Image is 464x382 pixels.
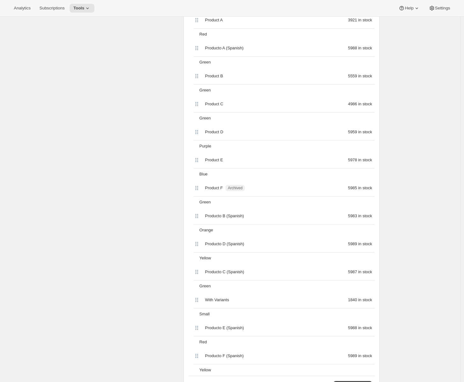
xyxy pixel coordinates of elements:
[197,280,375,292] div: Green
[291,45,375,51] div: 5988 in stock
[36,4,68,13] button: Subscriptions
[205,45,243,51] span: Producto A (Spanish)
[197,336,375,348] div: Red
[197,141,375,152] div: Purple
[228,185,243,191] span: Archived
[291,129,375,135] div: 5959 in stock
[205,241,244,247] span: Producto D (Spanish)
[291,269,375,275] div: 5987 in stock
[291,157,375,163] div: 5978 in stock
[14,6,31,11] span: Analytics
[395,4,423,13] button: Help
[435,6,450,11] span: Settings
[291,73,375,79] div: 5559 in stock
[205,325,244,331] span: Producto E (Spanish)
[197,364,375,376] div: Yellow
[205,297,229,303] span: With Variants
[205,157,223,163] span: Product E
[197,252,375,264] div: Yellow
[197,197,375,208] div: Green
[291,17,375,23] div: 3921 in stock
[10,4,34,13] button: Analytics
[197,169,375,180] div: Blue
[197,113,375,124] div: Green
[205,213,244,219] span: Producto B (Spanish)
[205,17,223,23] span: Product A
[197,224,375,236] div: Orange
[425,4,454,13] button: Settings
[39,6,65,11] span: Subscriptions
[197,85,375,96] div: Green
[205,73,223,79] span: Product B
[197,308,375,320] div: Small
[205,129,223,135] span: Product D
[291,101,375,107] div: 4986 in stock
[291,213,375,219] div: 5983 in stock
[291,185,375,191] div: 5985 in stock
[73,6,84,11] span: Tools
[291,325,375,331] div: 5988 in stock
[197,57,375,68] div: Green
[405,6,413,11] span: Help
[205,101,223,107] span: Product C
[291,353,375,359] div: 5989 in stock
[70,4,94,13] button: Tools
[205,353,244,359] span: Producto F (Spanish)
[291,297,375,303] div: 1840 in stock
[205,185,223,191] span: Product F
[197,29,375,40] div: Red
[291,241,375,247] div: 5989 in stock
[205,269,244,275] span: Producto C (Spanish)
